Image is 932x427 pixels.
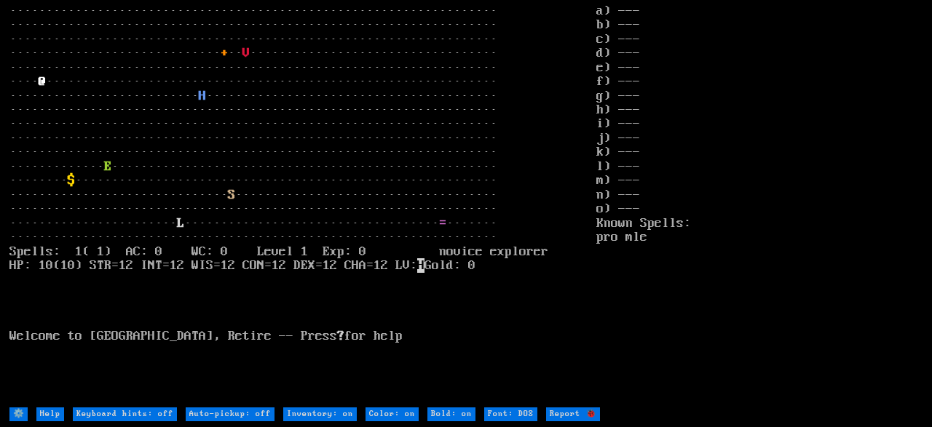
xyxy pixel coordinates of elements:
[427,407,475,421] input: Bold: on
[68,173,75,188] font: $
[177,216,184,231] font: L
[104,159,111,174] font: E
[596,4,923,406] stats: a) --- b) --- c) --- d) --- e) --- f) --- g) --- h) --- i) --- j) --- k) --- l) --- m) --- n) ---...
[73,407,177,421] input: Keyboard hints: off
[439,216,446,231] font: =
[546,407,600,421] input: Report 🐞
[221,46,228,60] font: +
[36,407,64,421] input: Help
[417,258,424,273] mark: H
[484,407,537,421] input: Font: DOS
[9,4,596,406] larn: ··································································· ·····························...
[337,329,344,343] b: ?
[39,74,46,89] font: @
[186,407,275,421] input: Auto-pickup: off
[283,407,357,421] input: Inventory: on
[9,407,28,421] input: ⚙️
[242,46,250,60] font: V
[199,89,206,103] font: H
[228,188,235,202] font: S
[366,407,419,421] input: Color: on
